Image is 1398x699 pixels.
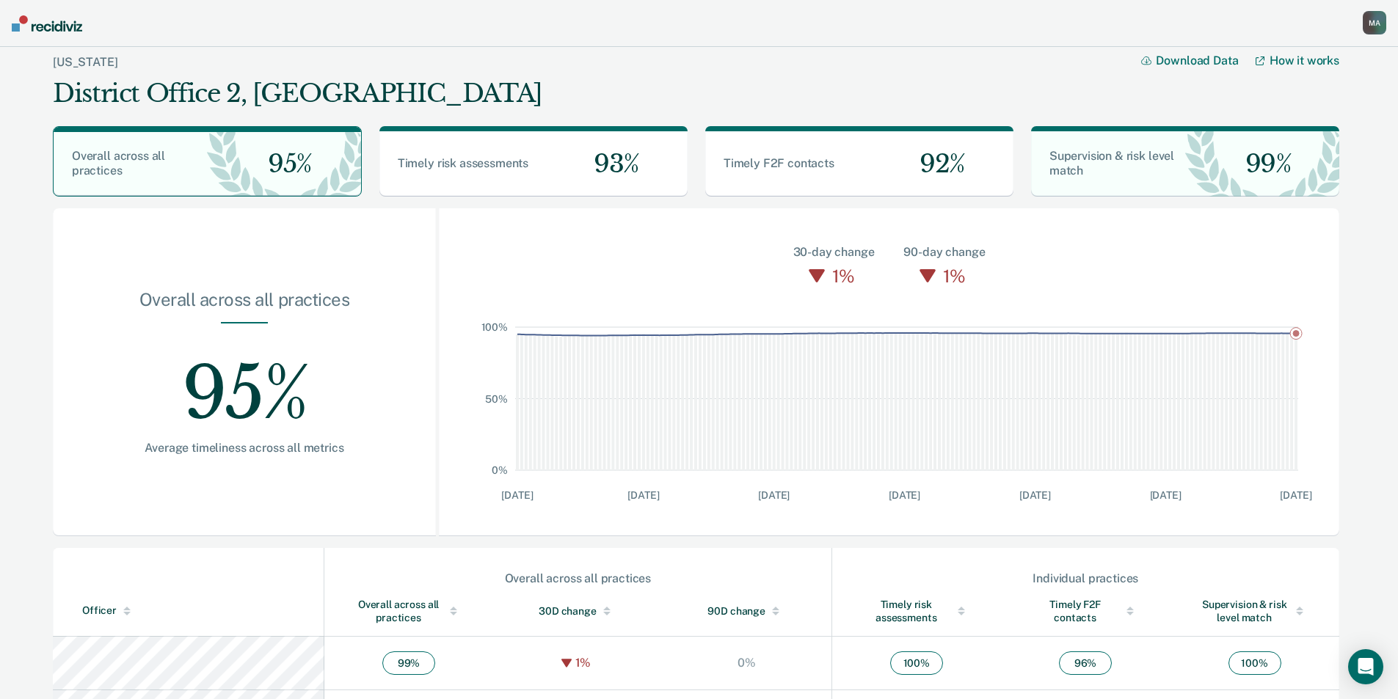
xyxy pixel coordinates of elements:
div: District Office 2, [GEOGRAPHIC_DATA] [53,78,542,109]
div: 30D change [523,604,633,618]
th: Toggle SortBy [53,586,324,637]
button: MA [1363,11,1386,34]
div: 0% [734,656,760,670]
text: [DATE] [889,489,920,501]
span: Overall across all practices [72,149,165,178]
span: Timely F2F contacts [724,156,834,170]
div: Overall across all practices [354,598,464,624]
div: Open Intercom Messenger [1348,649,1383,684]
span: 100 % [890,651,943,675]
span: 100 % [1228,651,1281,675]
div: M A [1363,11,1386,34]
span: Supervision & risk level match [1049,149,1174,178]
div: Timely F2F contacts [1030,598,1141,624]
span: 95% [256,149,312,179]
div: Overall across all practices [100,289,389,322]
div: Average timeliness across all metrics [100,441,389,455]
th: Toggle SortBy [1001,586,1171,637]
div: Timely risk assessments [862,598,972,624]
img: Recidiviz [12,15,82,32]
th: Toggle SortBy [663,586,832,637]
text: [DATE] [1150,489,1182,501]
div: Overall across all practices [325,571,831,585]
text: [DATE] [627,489,659,501]
th: Toggle SortBy [1170,586,1339,637]
div: 90-day change [903,244,985,261]
span: 92% [908,149,965,179]
th: Toggle SortBy [493,586,663,637]
span: Timely risk assessments [398,156,528,170]
div: Individual practices [833,571,1339,585]
text: [DATE] [1280,489,1311,501]
div: 1% [829,261,859,290]
a: [US_STATE] [53,55,117,69]
div: 1% [572,656,595,670]
a: How it works [1256,54,1339,67]
text: [DATE] [501,489,533,501]
div: 95% [100,323,389,441]
div: 30-day change [793,244,875,261]
span: 99 % [382,651,435,675]
div: 90D change [692,604,802,618]
div: 1% [939,261,969,290]
span: 93% [582,149,639,179]
div: Officer [82,604,318,617]
span: 99% [1234,149,1292,179]
button: Download Data [1141,54,1256,67]
div: Supervision & risk level match [1199,598,1310,624]
th: Toggle SortBy [324,586,494,637]
span: 96 % [1059,651,1112,675]
th: Toggle SortBy [831,586,1001,637]
text: [DATE] [758,489,790,501]
text: [DATE] [1019,489,1051,501]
